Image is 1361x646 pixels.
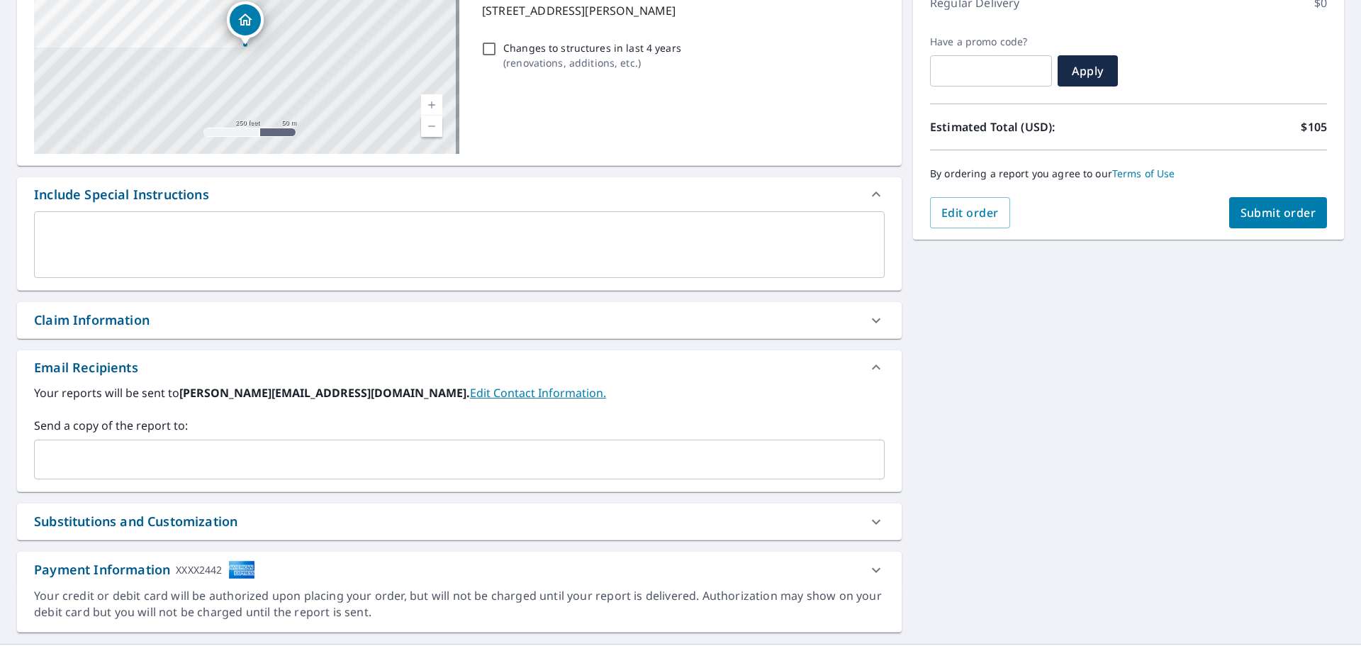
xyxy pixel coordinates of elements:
[176,560,222,579] div: XXXX2442
[421,116,442,137] a: Current Level 17, Zoom Out
[930,35,1052,48] label: Have a promo code?
[34,384,885,401] label: Your reports will be sent to
[17,552,902,588] div: Payment InformationXXXX2442cardImage
[34,311,150,330] div: Claim Information
[34,358,138,377] div: Email Recipients
[179,385,470,401] b: [PERSON_NAME][EMAIL_ADDRESS][DOMAIN_NAME].
[34,512,237,531] div: Substitutions and Customization
[1069,63,1107,79] span: Apply
[930,118,1128,135] p: Estimated Total (USD):
[1240,205,1316,221] span: Submit order
[34,588,885,620] div: Your credit or debit card will be authorized upon placing your order, but will not be charged unt...
[34,560,255,579] div: Payment Information
[503,55,681,70] p: ( renovations, additions, etc. )
[930,167,1327,180] p: By ordering a report you agree to our
[941,205,999,221] span: Edit order
[34,417,885,434] label: Send a copy of the report to:
[1301,118,1327,135] p: $105
[228,560,255,579] img: cardImage
[930,197,1010,228] button: Edit order
[17,302,902,338] div: Claim Information
[34,185,209,204] div: Include Special Instructions
[17,177,902,211] div: Include Special Instructions
[1058,55,1118,87] button: Apply
[421,94,442,116] a: Current Level 17, Zoom In
[1229,197,1328,228] button: Submit order
[470,385,606,401] a: EditContactInfo
[503,40,681,55] p: Changes to structures in last 4 years
[227,1,264,45] div: Dropped pin, building 1, Residential property, 3069 N Bogan Rd Buford, GA 30519
[482,2,879,19] p: [STREET_ADDRESS][PERSON_NAME]
[1112,167,1175,180] a: Terms of Use
[17,350,902,384] div: Email Recipients
[17,503,902,540] div: Substitutions and Customization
